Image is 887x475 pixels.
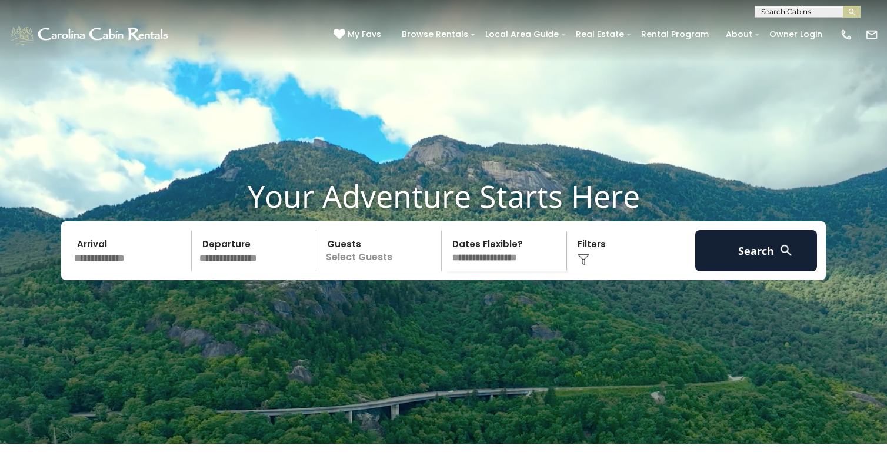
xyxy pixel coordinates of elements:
p: Select Guests [320,230,441,271]
a: Real Estate [570,25,630,44]
button: Search [695,230,817,271]
a: Local Area Guide [479,25,565,44]
a: My Favs [334,28,384,41]
img: mail-regular-white.png [865,28,878,41]
a: Browse Rentals [396,25,474,44]
a: Rental Program [635,25,715,44]
img: filter--v1.png [578,254,589,265]
a: Owner Login [763,25,828,44]
a: About [720,25,758,44]
img: search-regular-white.png [779,243,793,258]
img: White-1-1-2.png [9,23,172,46]
span: My Favs [348,28,381,41]
img: phone-regular-white.png [840,28,853,41]
h1: Your Adventure Starts Here [9,178,878,214]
